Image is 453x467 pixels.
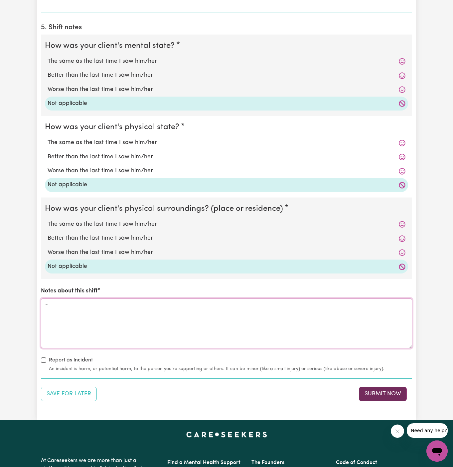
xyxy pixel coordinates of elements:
[48,153,405,161] label: Better than the last time I saw him/her
[359,387,407,401] button: Submit your job report
[49,356,93,364] label: Report as Incident
[48,138,405,147] label: The same as the last time I saw him/her
[407,423,448,438] iframe: Message from company
[48,99,405,108] label: Not applicable
[45,203,286,215] legend: How was your client's physical surroundings? (place or residence)
[336,460,377,465] a: Code of Conduct
[45,40,177,52] legend: How was your client's mental state?
[41,387,97,401] button: Save your job report
[45,121,182,133] legend: How was your client's physical state?
[48,85,405,94] label: Worse than the last time I saw him/her
[391,425,404,438] iframe: Close message
[48,262,405,271] label: Not applicable
[48,220,405,229] label: The same as the last time I saw him/her
[48,167,405,175] label: Worse than the last time I saw him/her
[251,460,284,465] a: The Founders
[41,24,412,32] h2: 5. Shift notes
[48,57,405,66] label: The same as the last time I saw him/her
[48,181,405,189] label: Not applicable
[41,287,97,295] label: Notes about this shift
[48,234,405,243] label: Better than the last time I saw him/her
[186,432,267,437] a: Careseekers home page
[426,440,448,462] iframe: Button to launch messaging window
[49,365,412,372] small: An incident is harm, or potential harm, to the person you're supporting or others. It can be mino...
[48,71,405,80] label: Better than the last time I saw him/her
[41,298,412,348] textarea: -
[48,248,405,257] label: Worse than the last time I saw him/her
